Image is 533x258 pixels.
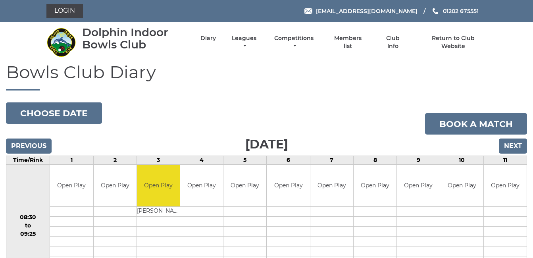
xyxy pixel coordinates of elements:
[440,165,483,206] td: Open Play
[137,206,180,216] td: [PERSON_NAME]
[6,139,52,154] input: Previous
[316,8,418,15] span: [EMAIL_ADDRESS][DOMAIN_NAME]
[46,27,76,57] img: Dolphin Indoor Bowls Club
[440,156,483,165] td: 10
[310,165,353,206] td: Open Play
[267,156,310,165] td: 6
[431,7,479,15] a: Phone us 01202 675551
[353,156,396,165] td: 8
[46,4,83,18] a: Login
[425,113,527,135] a: Book a match
[273,35,316,50] a: Competitions
[82,26,187,51] div: Dolphin Indoor Bowls Club
[94,165,137,206] td: Open Play
[6,156,50,165] td: Time/Rink
[484,165,527,206] td: Open Play
[137,156,180,165] td: 3
[93,156,137,165] td: 2
[180,156,223,165] td: 4
[50,156,93,165] td: 1
[397,165,440,206] td: Open Play
[180,165,223,206] td: Open Play
[6,102,102,124] button: Choose date
[50,165,93,206] td: Open Play
[380,35,406,50] a: Club Info
[267,165,310,206] td: Open Play
[223,165,266,206] td: Open Play
[483,156,527,165] td: 11
[397,156,440,165] td: 9
[230,35,258,50] a: Leagues
[304,8,312,14] img: Email
[223,156,267,165] td: 5
[6,62,527,90] h1: Bowls Club Diary
[433,8,438,14] img: Phone us
[419,35,487,50] a: Return to Club Website
[499,139,527,154] input: Next
[354,165,396,206] td: Open Play
[443,8,479,15] span: 01202 675551
[200,35,216,42] a: Diary
[304,7,418,15] a: Email [EMAIL_ADDRESS][DOMAIN_NAME]
[310,156,353,165] td: 7
[329,35,366,50] a: Members list
[137,165,180,206] td: Open Play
